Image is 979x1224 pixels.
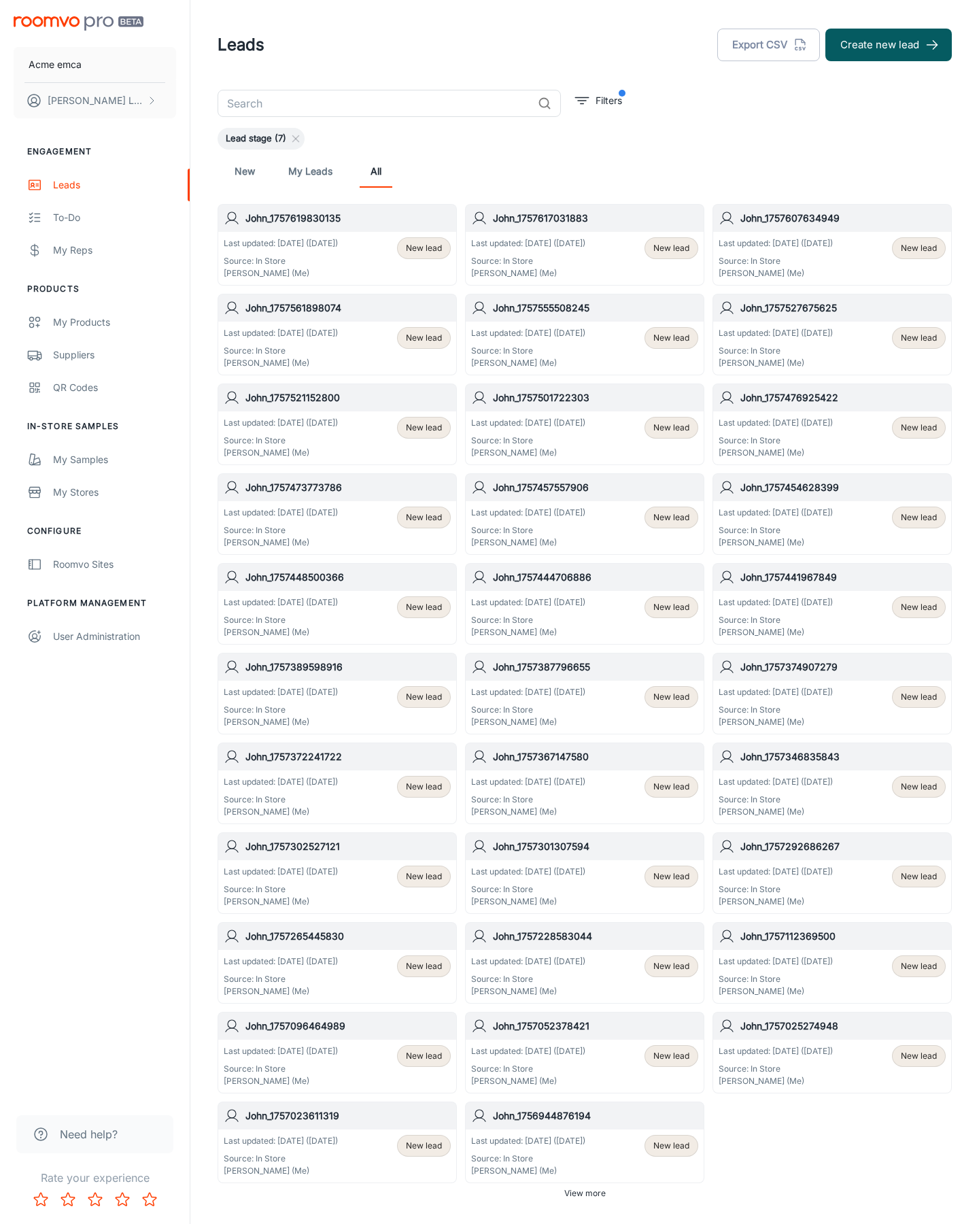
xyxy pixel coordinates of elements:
p: [PERSON_NAME] (Me) [224,806,338,818]
h6: John_1757346835843 [740,749,946,764]
a: John_1757619830135Last updated: [DATE] ([DATE])Source: In Store[PERSON_NAME] (Me)New lead [218,204,457,286]
span: New lead [901,691,937,703]
span: New lead [653,1050,689,1062]
p: Last updated: [DATE] ([DATE]) [224,955,338,968]
img: Roomvo PRO Beta [14,16,143,31]
a: John_1757025274948Last updated: [DATE] ([DATE])Source: In Store[PERSON_NAME] (Me)New lead [712,1012,952,1093]
p: Source: In Store [224,524,338,537]
h6: John_1757619830135 [245,211,451,226]
h6: John_1757441967849 [740,570,946,585]
span: New lead [901,960,937,972]
p: [PERSON_NAME] (Me) [471,985,585,998]
p: Source: In Store [224,973,338,985]
h6: John_1757367147580 [493,749,698,764]
a: John_1757265445830Last updated: [DATE] ([DATE])Source: In Store[PERSON_NAME] (Me)New lead [218,922,457,1004]
p: Last updated: [DATE] ([DATE]) [719,237,833,250]
p: Last updated: [DATE] ([DATE]) [471,1135,585,1147]
h6: John_1757228583044 [493,929,698,944]
a: John_1757457557906Last updated: [DATE] ([DATE])Source: In Store[PERSON_NAME] (Me)New lead [465,473,704,555]
button: Rate 5 star [136,1186,163,1213]
span: New lead [901,870,937,883]
p: Source: In Store [719,883,833,896]
p: Last updated: [DATE] ([DATE]) [224,237,338,250]
p: Last updated: [DATE] ([DATE]) [471,327,585,339]
p: Source: In Store [224,345,338,357]
a: John_1757367147580Last updated: [DATE] ([DATE])Source: In Store[PERSON_NAME] (Me)New lead [465,743,704,824]
div: User Administration [53,629,176,644]
p: [PERSON_NAME] (Me) [471,896,585,908]
p: [PERSON_NAME] (Me) [224,267,338,279]
p: [PERSON_NAME] (Me) [719,447,833,459]
p: [PERSON_NAME] (Me) [719,896,833,908]
p: Source: In Store [719,345,833,357]
p: Last updated: [DATE] ([DATE]) [471,417,585,429]
h6: John_1757112369500 [740,929,946,944]
span: New lead [406,870,442,883]
p: [PERSON_NAME] (Me) [224,985,338,998]
h6: John_1757457557906 [493,480,698,495]
p: Source: In Store [471,524,585,537]
p: Acme emca [29,57,82,72]
p: [PERSON_NAME] (Me) [471,267,585,279]
h6: John_1757555508245 [493,301,698,316]
span: New lead [653,601,689,613]
a: John_1757561898074Last updated: [DATE] ([DATE])Source: In Store[PERSON_NAME] (Me)New lead [218,294,457,375]
p: Source: In Store [224,704,338,716]
p: [PERSON_NAME] (Me) [719,806,833,818]
span: New lead [406,1140,442,1152]
p: Last updated: [DATE] ([DATE]) [224,1135,338,1147]
span: New lead [653,691,689,703]
h6: John_1757096464989 [245,1019,451,1034]
p: Source: In Store [471,1153,585,1165]
p: [PERSON_NAME] (Me) [719,716,833,728]
a: John_1757389598916Last updated: [DATE] ([DATE])Source: In Store[PERSON_NAME] (Me)New lead [218,653,457,734]
a: New [228,155,261,188]
button: [PERSON_NAME] Leaptools [14,83,176,118]
div: My Samples [53,452,176,467]
p: Source: In Store [719,973,833,985]
a: John_1757448500366Last updated: [DATE] ([DATE])Source: In Store[PERSON_NAME] (Me)New lead [218,563,457,645]
a: John_1757302527121Last updated: [DATE] ([DATE])Source: In Store[PERSON_NAME] (Me)New lead [218,832,457,914]
p: Last updated: [DATE] ([DATE]) [224,596,338,609]
p: Source: In Store [471,704,585,716]
a: John_1757473773786Last updated: [DATE] ([DATE])Source: In Store[PERSON_NAME] (Me)New lead [218,473,457,555]
a: John_1757372241722Last updated: [DATE] ([DATE])Source: In Store[PERSON_NAME] (Me)New lead [218,743,457,824]
p: [PERSON_NAME] (Me) [471,537,585,549]
span: New lead [901,601,937,613]
span: Need help? [60,1126,118,1142]
p: Last updated: [DATE] ([DATE]) [224,866,338,878]
p: Last updated: [DATE] ([DATE]) [719,596,833,609]
p: Last updated: [DATE] ([DATE]) [719,686,833,698]
span: New lead [901,422,937,434]
p: Last updated: [DATE] ([DATE]) [224,507,338,519]
p: Last updated: [DATE] ([DATE]) [471,955,585,968]
p: Source: In Store [719,524,833,537]
a: John_1757374907279Last updated: [DATE] ([DATE])Source: In Store[PERSON_NAME] (Me)New lead [712,653,952,734]
button: filter [572,90,625,112]
span: New lead [653,781,689,793]
h6: John_1757501722303 [493,390,698,405]
p: Source: In Store [224,883,338,896]
p: [PERSON_NAME] (Me) [224,626,338,639]
span: New lead [406,1050,442,1062]
a: My Leads [288,155,332,188]
p: Last updated: [DATE] ([DATE]) [719,1045,833,1057]
span: New lead [653,422,689,434]
div: QR Codes [53,380,176,395]
p: Source: In Store [224,794,338,806]
p: Source: In Store [224,1153,338,1165]
a: John_1756944876194Last updated: [DATE] ([DATE])Source: In Store[PERSON_NAME] (Me)New lead [465,1102,704,1183]
p: Filters [596,93,622,108]
p: [PERSON_NAME] Leaptools [48,93,143,108]
div: Lead stage (7) [218,128,305,150]
a: John_1757454628399Last updated: [DATE] ([DATE])Source: In Store[PERSON_NAME] (Me)New lead [712,473,952,555]
p: [PERSON_NAME] (Me) [719,357,833,369]
span: New lead [901,511,937,524]
p: Source: In Store [719,1063,833,1075]
h6: John_1757454628399 [740,480,946,495]
h6: John_1757387796655 [493,660,698,675]
div: Suppliers [53,347,176,362]
a: John_1757301307594Last updated: [DATE] ([DATE])Source: In Store[PERSON_NAME] (Me)New lead [465,832,704,914]
a: John_1757501722303Last updated: [DATE] ([DATE])Source: In Store[PERSON_NAME] (Me)New lead [465,384,704,465]
p: [PERSON_NAME] (Me) [471,357,585,369]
